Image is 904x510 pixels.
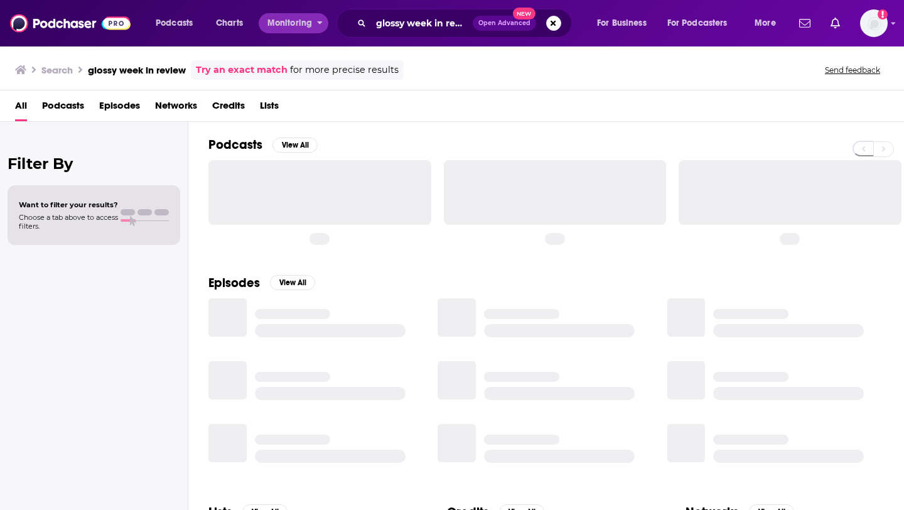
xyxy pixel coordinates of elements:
h2: Episodes [208,275,260,291]
input: Search podcasts, credits, & more... [371,13,473,33]
h3: glossy week in review [88,64,186,76]
span: Choose a tab above to access filters. [19,213,118,231]
img: User Profile [860,9,888,37]
button: open menu [259,13,328,33]
a: Try an exact match [196,63,288,77]
button: open menu [147,13,209,33]
span: for more precise results [290,63,399,77]
a: Credits [212,95,245,121]
a: PodcastsView All [208,137,318,153]
span: Podcasts [156,14,193,32]
button: open menu [588,13,662,33]
h2: Podcasts [208,137,262,153]
a: All [15,95,27,121]
a: Podcasts [42,95,84,121]
a: EpisodesView All [208,275,315,291]
h3: Search [41,64,73,76]
button: open menu [659,13,746,33]
a: Networks [155,95,197,121]
button: Send feedback [821,65,884,75]
button: open menu [746,13,792,33]
a: Episodes [99,95,140,121]
span: Charts [216,14,243,32]
a: Show notifications dropdown [794,13,815,34]
span: Logged in as mijal [860,9,888,37]
button: Open AdvancedNew [473,16,536,31]
a: Charts [208,13,250,33]
a: Lists [260,95,279,121]
button: View All [272,138,318,153]
span: For Business [597,14,647,32]
img: Podchaser - Follow, Share and Rate Podcasts [10,11,131,35]
span: Want to filter your results? [19,200,118,209]
span: Open Advanced [478,20,530,26]
span: For Podcasters [667,14,728,32]
button: Show profile menu [860,9,888,37]
svg: Add a profile image [878,9,888,19]
span: Monitoring [267,14,312,32]
span: New [513,8,535,19]
h2: Filter By [8,155,180,173]
a: Show notifications dropdown [826,13,845,34]
div: Search podcasts, credits, & more... [348,9,584,38]
span: More [755,14,776,32]
button: View All [270,275,315,290]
